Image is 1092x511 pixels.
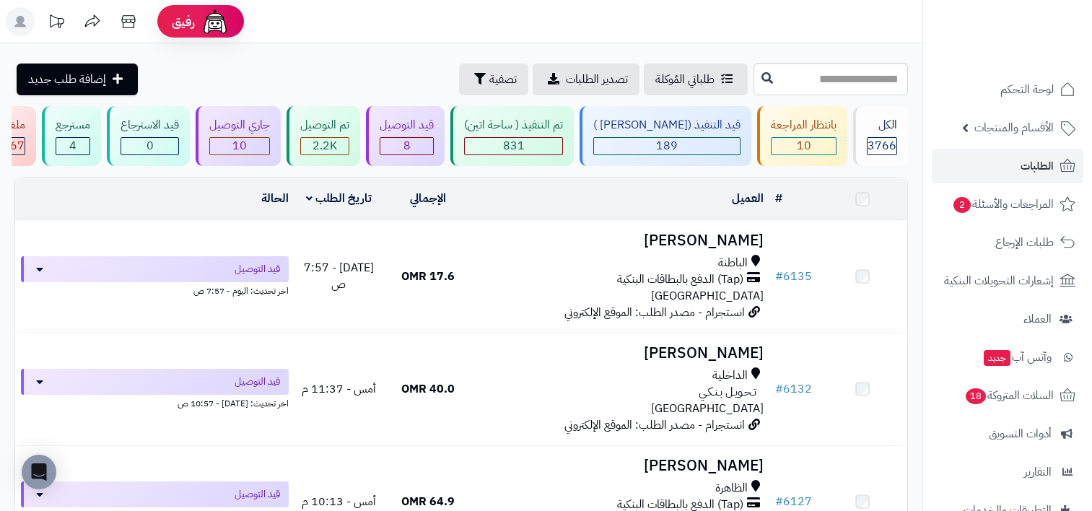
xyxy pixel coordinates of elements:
[380,138,433,154] div: 8
[984,350,1010,366] span: جديد
[617,271,743,288] span: (Tap) الدفع بالبطاقات البنكية
[718,255,748,271] span: الباطنة
[22,455,56,489] div: Open Intercom Messenger
[1021,156,1054,176] span: الطلبات
[655,71,715,88] span: طلباتي المُوكلة
[564,304,745,321] span: انستجرام - مصدر الطلب: الموقع الإلكتروني
[3,138,25,154] div: 467
[932,416,1083,451] a: أدوات التسويق
[210,138,269,154] div: 10
[974,118,1054,138] span: الأقسام والمنتجات
[464,117,563,134] div: تم التنفيذ ( ساحة اتين)
[932,340,1083,375] a: وآتس آبجديد
[868,137,896,154] span: 3766
[172,13,195,30] span: رفيق
[284,106,363,166] a: تم التوصيل 2.2K
[989,424,1052,444] span: أدوات التسويق
[21,395,289,410] div: اخر تحديث: [DATE] - 10:57 ص
[651,400,764,417] span: [GEOGRAPHIC_DATA]
[302,493,376,510] span: أمس - 10:13 م
[235,375,280,389] span: قيد التوصيل
[995,232,1054,253] span: طلبات الإرجاع
[459,64,528,95] button: تصفية
[656,137,678,154] span: 189
[403,137,411,154] span: 8
[313,137,337,154] span: 2.2K
[489,71,517,88] span: تصفية
[306,190,372,207] a: تاريخ الطلب
[479,345,764,362] h3: [PERSON_NAME]
[533,64,639,95] a: تصدير الطلبات
[932,187,1083,222] a: المراجعات والأسئلة2
[479,232,764,249] h3: [PERSON_NAME]
[732,190,764,207] a: العميل
[38,7,74,40] a: تحديثات المنصة
[850,106,911,166] a: الكل3766
[932,72,1083,107] a: لوحة التحكم
[261,190,289,207] a: الحالة
[771,117,837,134] div: بانتظار المراجعة
[69,137,77,154] span: 4
[401,493,455,510] span: 64.9 OMR
[775,268,783,285] span: #
[994,32,1078,62] img: logo-2.png
[966,388,987,405] span: 18
[754,106,850,166] a: بانتظار المراجعة 10
[944,271,1054,291] span: إشعارات التحويلات البنكية
[235,262,280,276] span: قيد التوصيل
[566,71,628,88] span: تصدير الطلبات
[56,138,89,154] div: 4
[594,138,740,154] div: 189
[775,380,783,398] span: #
[932,302,1083,336] a: العملاء
[304,259,374,293] span: [DATE] - 7:57 ص
[3,137,25,154] span: 467
[121,117,179,134] div: قيد الاسترجاع
[932,378,1083,413] a: السلات المتروكة18
[300,117,349,134] div: تم التوصيل
[28,71,106,88] span: إضافة طلب جديد
[564,416,745,434] span: انستجرام - مصدر الطلب: الموقع الإلكتروني
[797,137,811,154] span: 10
[209,117,270,134] div: جاري التوصيل
[775,380,812,398] a: #6132
[447,106,577,166] a: تم التنفيذ ( ساحة اتين) 831
[982,347,1052,367] span: وآتس آب
[699,384,756,401] span: تـحـويـل بـنـكـي
[964,385,1054,406] span: السلات المتروكة
[932,149,1083,183] a: الطلبات
[465,138,562,154] div: 831
[232,137,247,154] span: 10
[775,268,812,285] a: #6135
[363,106,447,166] a: قيد التوصيل 8
[193,106,284,166] a: جاري التوصيل 10
[712,367,748,384] span: الداخلية
[235,487,280,502] span: قيد التوصيل
[104,106,193,166] a: قيد الاسترجاع 0
[593,117,741,134] div: قيد التنفيذ ([PERSON_NAME] )
[1000,79,1054,100] span: لوحة التحكم
[410,190,446,207] a: الإجمالي
[644,64,748,95] a: طلباتي المُوكلة
[201,7,230,36] img: ai-face.png
[503,137,525,154] span: 831
[380,117,434,134] div: قيد التوصيل
[147,137,154,154] span: 0
[932,455,1083,489] a: التقارير
[867,117,897,134] div: الكل
[775,190,782,207] a: #
[401,380,455,398] span: 40.0 OMR
[479,458,764,474] h3: [PERSON_NAME]
[715,480,748,497] span: الظاهرة
[301,138,349,154] div: 2247
[577,106,754,166] a: قيد التنفيذ ([PERSON_NAME] ) 189
[651,287,764,305] span: [GEOGRAPHIC_DATA]
[932,225,1083,260] a: طلبات الإرجاع
[2,117,25,134] div: ملغي
[121,138,178,154] div: 0
[775,493,812,510] a: #6127
[1024,462,1052,482] span: التقارير
[21,282,289,297] div: اخر تحديث: اليوم - 7:57 ص
[401,268,455,285] span: 17.6 OMR
[953,197,971,214] span: 2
